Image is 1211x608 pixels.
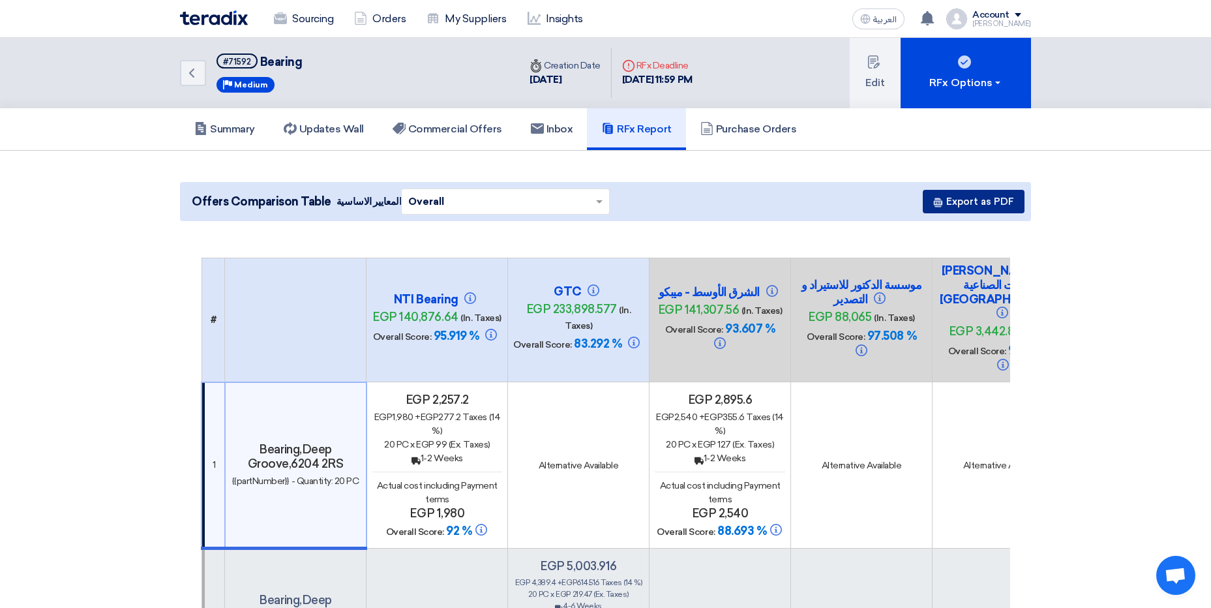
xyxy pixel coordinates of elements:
[561,578,576,587] span: egp
[421,412,439,423] span: egp
[202,258,225,382] th: #
[528,590,537,599] span: 20
[386,526,444,538] span: Overall Score:
[656,412,674,423] span: egp
[1008,343,1058,357] span: 94.834 %
[284,123,364,136] h5: Updates Wall
[234,80,268,89] span: Medium
[808,310,871,324] span: egp 88,065
[269,108,378,150] a: Updates Wall
[622,59,693,72] div: RFx Deadline
[587,108,685,150] a: RFx Report
[852,8,905,29] button: العربية
[972,10,1009,21] div: Account
[180,10,248,25] img: Teradix logo
[513,339,571,350] span: Overall Score:
[217,53,302,70] h5: Bearing
[678,439,696,450] span: PC x
[194,123,255,136] h5: Summary
[513,577,644,588] div: 4,389.4 + 614.516 Taxes (14 %)
[396,439,415,450] span: PC x
[946,8,967,29] img: profile_test.png
[202,382,225,549] td: 1
[192,193,331,211] span: Offers Comparison Table
[660,480,781,505] span: Actual cost including Payment terms
[948,346,1006,357] span: Overall Score:
[796,278,927,307] h4: موسسة الدكتور للاستيراد و التصدير
[344,5,416,33] a: Orders
[593,590,629,599] span: (Ex. Taxes)
[231,442,361,471] h4: Bearing,Deep Groove,6204 2RS
[377,480,498,505] span: Actual cost including Payment terms
[873,15,897,24] span: العربية
[867,329,916,343] span: 97.508 %
[622,72,693,87] div: [DATE] 11:59 PM
[574,337,621,351] span: 83.292 %
[372,310,458,324] span: egp 140,876.64
[513,559,644,573] h4: egp 5,003.916
[446,524,471,538] span: 92 %
[517,5,593,33] a: Insights
[1156,556,1195,595] div: Open chat
[263,5,344,33] a: Sourcing
[655,506,785,521] h4: egp 2,540
[655,451,785,465] div: 1-2 Weeks
[704,412,723,423] span: egp
[460,312,501,324] span: (In. Taxes)
[658,303,739,317] span: egp 141,307.56
[372,292,502,307] h4: NTI Bearing
[741,305,783,316] span: (In. Taxes)
[393,123,502,136] h5: Commercial Offers
[336,194,401,209] span: المعايير الاساسية
[434,329,479,343] span: 95.919 %
[531,123,573,136] h5: Inbox
[655,410,785,438] div: 2,540 + 355.6 Taxes (14 %)
[526,302,617,316] span: egp 233,898.577
[732,439,774,450] span: (Ex. Taxes)
[725,322,775,336] span: 93.607 %
[513,459,644,472] div: Alternative Available
[372,393,503,407] h4: egp 2,257.2
[530,72,601,87] div: [DATE]
[938,459,1068,472] div: Alternative Available
[372,451,503,465] div: 1-2 Weeks
[373,331,431,342] span: Overall Score:
[515,578,530,587] span: egp
[700,123,797,136] h5: Purchase Orders
[374,412,393,423] span: egp
[807,331,865,342] span: Overall Score:
[901,38,1031,108] button: RFx Options
[378,108,516,150] a: Commercial Offers
[180,108,269,150] a: Summary
[657,526,715,538] span: Overall Score:
[223,57,251,66] div: #71592
[556,590,591,599] span: egp 219.47
[949,324,1015,339] span: egp 3,442.8
[717,524,766,538] span: 88.693 %
[513,284,644,299] h4: GTC
[372,506,503,521] h4: egp 1,980
[260,55,303,69] span: Bearing
[449,439,490,450] span: (Ex. Taxes)
[372,410,503,438] div: 1,980 + 277.2 Taxes (14 %)
[539,590,554,599] span: PC x
[601,123,671,136] h5: RFx Report
[665,324,723,335] span: Overall Score:
[796,459,927,472] div: Alternative Available
[972,20,1031,27] div: [PERSON_NAME]
[530,59,601,72] div: Creation Date
[686,108,811,150] a: Purchase Orders
[516,108,588,150] a: Inbox
[655,285,785,299] h4: الشرق الأوسط - ميبكو
[232,476,359,487] span: {{partNumber}} - Quantity: 20 PC
[923,190,1024,213] button: Export as PDF
[384,439,395,450] span: 20
[850,38,901,108] button: Edit
[938,264,1068,321] h4: [PERSON_NAME] مركز الخدمات الصناعية [GEOGRAPHIC_DATA]
[416,5,516,33] a: My Suppliers
[416,439,447,450] span: egp 99
[655,393,785,407] h4: egp 2,895.6
[874,312,915,324] span: (In. Taxes)
[929,75,1003,91] div: RFx Options
[666,439,676,450] span: 20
